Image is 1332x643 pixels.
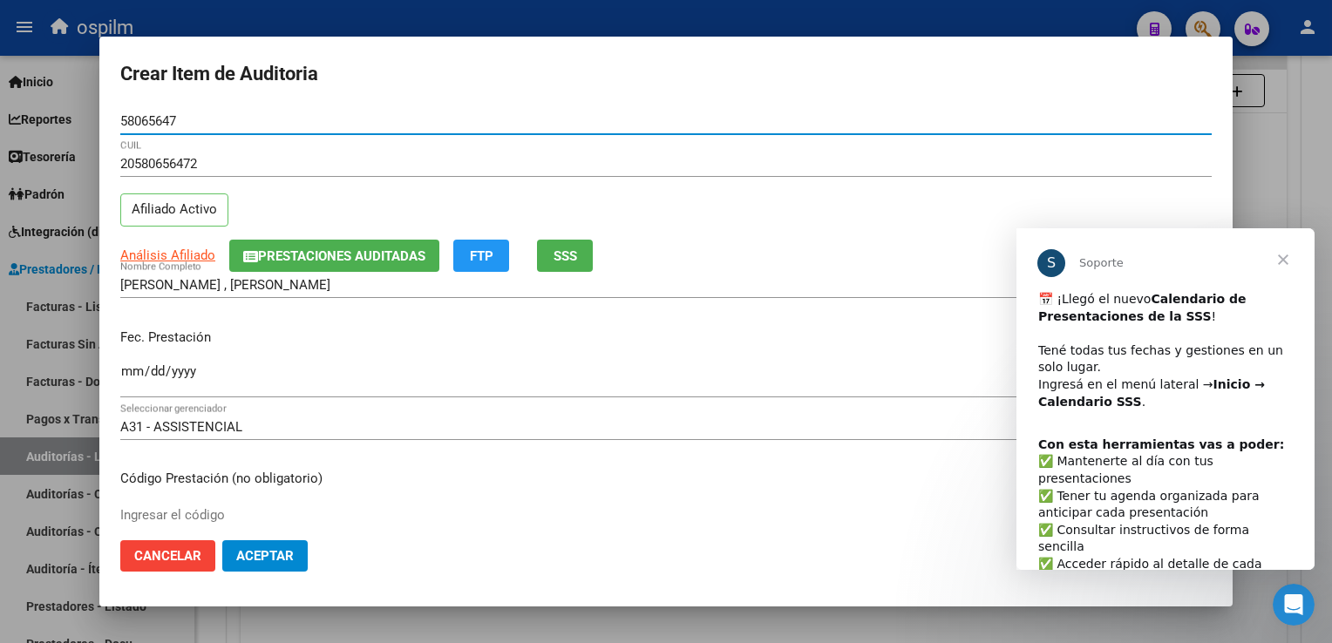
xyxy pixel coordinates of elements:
[22,208,276,413] div: ​✅ Mantenerte al día con tus presentaciones ✅ Tener tu agenda organizada para anticipar cada pres...
[470,248,493,264] span: FTP
[120,247,215,263] span: Análisis Afiliado
[22,209,268,223] b: Con esta herramientas vas a poder:
[120,193,228,227] p: Afiliado Activo
[120,540,215,572] button: Cancelar
[258,248,425,264] span: Prestaciones Auditadas
[236,548,294,564] span: Aceptar
[453,240,509,272] button: FTP
[229,240,439,272] button: Prestaciones Auditadas
[120,469,1212,489] p: Código Prestación (no obligatorio)
[1273,584,1315,626] iframe: Intercom live chat
[120,328,1212,348] p: Fec. Prestación
[120,58,1212,91] h2: Crear Item de Auditoria
[1016,228,1315,570] iframe: Intercom live chat mensaje
[537,240,593,272] button: SSS
[554,248,577,264] span: SSS
[120,419,242,435] span: A31 - ASSISTENCIAL
[222,540,308,572] button: Aceptar
[134,548,201,564] span: Cancelar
